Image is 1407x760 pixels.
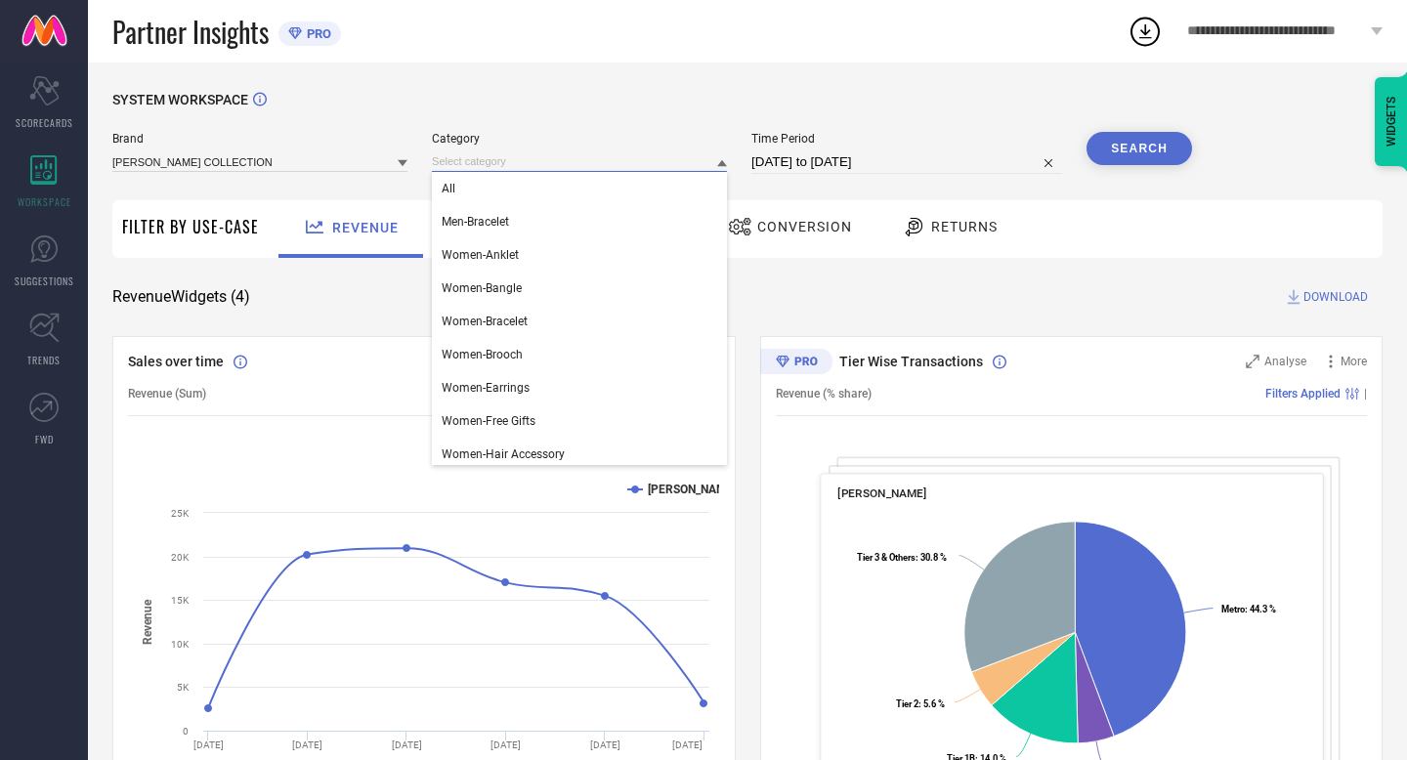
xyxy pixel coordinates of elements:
[648,483,737,496] text: [PERSON_NAME]
[432,305,727,338] div: Women-Bracelet
[302,26,331,41] span: PRO
[112,132,407,146] span: Brand
[15,274,74,288] span: SUGGESTIONS
[432,238,727,272] div: Women-Anklet
[27,353,61,367] span: TRENDS
[751,132,1062,146] span: Time Period
[432,151,727,172] input: Select category
[856,552,915,563] tspan: Tier 3 & Others
[442,381,530,395] span: Women-Earrings
[839,354,983,369] span: Tier Wise Transactions
[432,205,727,238] div: Men-Bracelet
[128,387,206,401] span: Revenue (Sum)
[760,349,832,378] div: Premium
[16,115,73,130] span: SCORECARDS
[837,486,926,500] span: [PERSON_NAME]
[171,595,190,606] text: 15K
[432,172,727,205] div: All
[1220,604,1244,614] tspan: Metro
[442,447,565,461] span: Women-Hair Accessory
[432,404,727,438] div: Women-Free Gifts
[183,726,189,737] text: 0
[332,220,399,235] span: Revenue
[1364,387,1367,401] span: |
[442,281,522,295] span: Women-Bangle
[856,552,946,563] text: : 30.8 %
[171,508,190,519] text: 25K
[432,371,727,404] div: Women-Earrings
[931,219,998,234] span: Returns
[432,338,727,371] div: Women-Brooch
[442,215,509,229] span: Men-Bracelet
[1303,287,1368,307] span: DOWNLOAD
[112,12,269,52] span: Partner Insights
[171,552,190,563] text: 20K
[442,414,535,428] span: Women-Free Gifts
[590,739,620,750] text: [DATE]
[35,432,54,446] span: FWD
[490,739,521,750] text: [DATE]
[672,739,703,750] text: [DATE]
[895,698,944,709] text: : 5.6 %
[112,92,248,107] span: SYSTEM WORKSPACE
[1246,355,1259,368] svg: Zoom
[442,182,455,195] span: All
[751,150,1062,174] input: Select time period
[122,215,259,238] span: Filter By Use-Case
[432,438,727,471] div: Women-Hair Accessory
[1220,604,1275,614] text: : 44.3 %
[112,287,250,307] span: Revenue Widgets ( 4 )
[442,315,528,328] span: Women-Bracelet
[432,272,727,305] div: Women-Bangle
[1264,355,1306,368] span: Analyse
[1341,355,1367,368] span: More
[442,248,519,262] span: Women-Anklet
[128,354,224,369] span: Sales over time
[171,639,190,650] text: 10K
[392,739,422,750] text: [DATE]
[18,194,71,209] span: WORKSPACE
[776,387,872,401] span: Revenue (% share)
[193,739,224,750] text: [DATE]
[432,132,727,146] span: Category
[1087,132,1192,165] button: Search
[177,682,190,693] text: 5K
[1265,387,1341,401] span: Filters Applied
[442,348,523,361] span: Women-Brooch
[895,698,917,709] tspan: Tier 2
[292,739,322,750] text: [DATE]
[1128,14,1163,49] div: Open download list
[757,219,852,234] span: Conversion
[141,598,154,644] tspan: Revenue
